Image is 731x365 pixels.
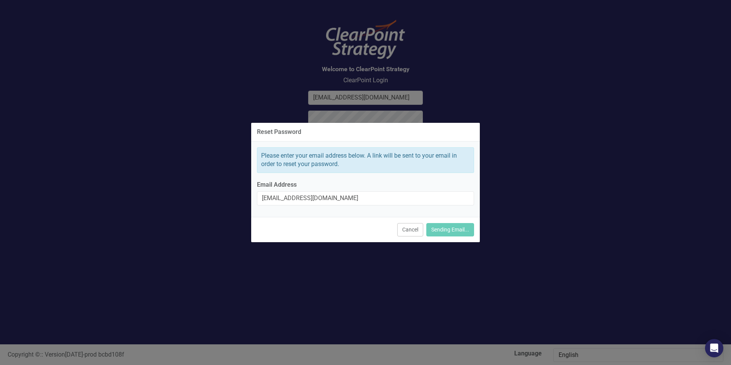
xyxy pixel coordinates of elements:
[426,223,474,236] button: Sending Email...
[705,339,723,357] div: Open Intercom Messenger
[257,147,474,173] div: Please enter your email address below. A link will be sent to your email in order to reset your p...
[397,223,423,236] button: Cancel
[257,181,474,189] label: Email Address
[257,129,301,135] div: Reset Password
[257,191,474,205] input: Email Address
